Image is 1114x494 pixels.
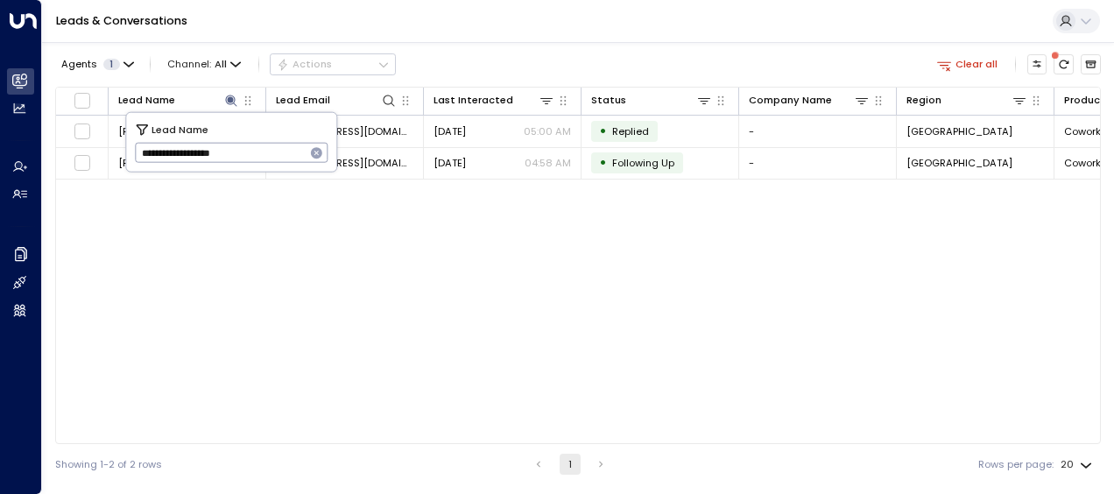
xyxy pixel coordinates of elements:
div: Product [1064,92,1105,109]
span: There are new threads available. Refresh the grid to view the latest updates. [1054,54,1074,74]
div: Button group with a nested menu [270,53,396,74]
button: Actions [270,53,396,74]
label: Rows per page: [978,457,1054,472]
span: Replied [612,124,649,138]
div: Company Name [749,92,870,109]
a: Leads & Conversations [56,13,187,28]
p: 05:00 AM [524,124,571,138]
td: - [739,148,897,179]
span: Kiran Parakkalkalam [118,156,199,170]
button: Archived Leads [1081,54,1101,74]
button: Channel:All [162,54,247,74]
span: All [215,59,227,70]
span: Toggle select row [74,123,91,140]
button: page 1 [560,454,581,475]
span: Aug 29, 2025 [434,156,466,170]
td: - [739,116,897,146]
div: Status [591,92,626,109]
div: Showing 1-2 of 2 rows [55,457,162,472]
nav: pagination navigation [527,454,612,475]
div: • [599,151,607,174]
div: Last Interacted [434,92,513,109]
span: London [906,124,1012,138]
span: Pkiran.kala@gmail.com [276,156,413,170]
div: Status [591,92,712,109]
button: Customize [1027,54,1047,74]
div: Lead Name [118,92,239,109]
div: Actions [277,58,332,70]
button: Clear all [931,54,1004,74]
span: Kiran Parakkalkalam [118,124,199,138]
span: Agents [61,60,97,69]
span: Channel: [162,54,247,74]
span: London [906,156,1012,170]
span: Pkiran.kala@gmail.com [276,124,413,138]
button: Agents1 [55,54,138,74]
span: 1 [103,59,120,70]
div: Lead Email [276,92,397,109]
div: Lead Email [276,92,330,109]
div: Region [906,92,941,109]
span: Toggle select row [74,154,91,172]
span: Following Up [612,156,674,170]
div: Region [906,92,1027,109]
span: Aug 29, 2025 [434,124,466,138]
span: Toggle select all [74,92,91,109]
p: 04:58 AM [525,156,571,170]
span: Lead Name [152,121,208,137]
div: Lead Name [118,92,175,109]
div: Company Name [749,92,832,109]
div: • [599,119,607,143]
div: Last Interacted [434,92,554,109]
div: 20 [1061,454,1096,476]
